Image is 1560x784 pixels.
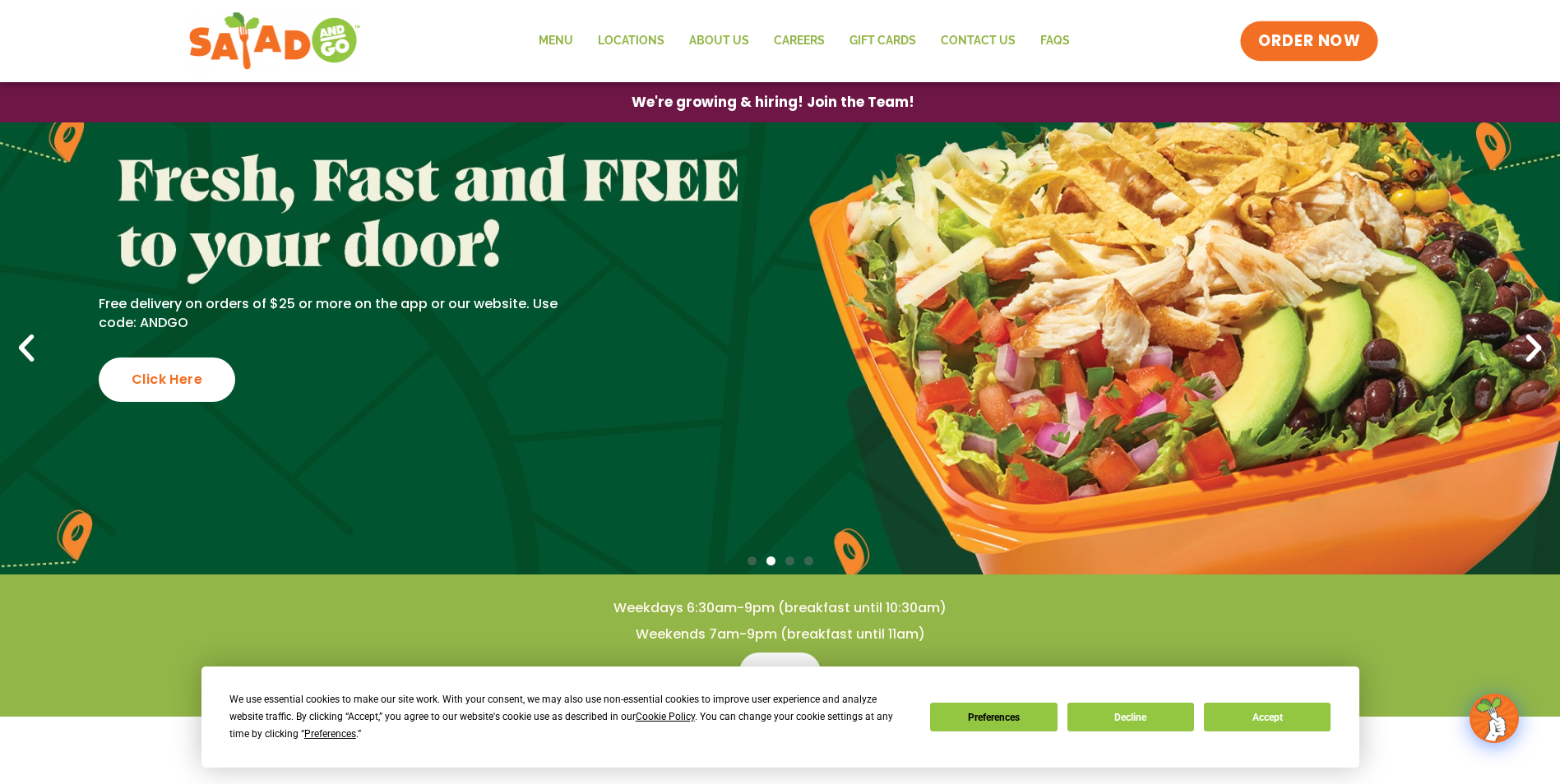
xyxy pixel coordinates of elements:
[766,556,775,565] span: Go to slide 2
[33,599,1527,617] h4: Weekdays 6:30am-9pm (breakfast until 10:30am)
[1516,330,1552,367] div: Next slide
[739,653,821,692] a: Menu
[229,691,910,743] div: We use essential cookies to make our site work. With your consent, we may also use non-essential ...
[759,662,801,682] span: Menu
[304,728,356,740] span: Preferences
[8,330,44,367] div: Previous slide
[785,556,794,565] span: Go to slide 3
[33,625,1527,643] h4: Weekends 7am-9pm (breakfast until 11am)
[761,22,837,60] a: Careers
[928,22,1028,60] a: Contact Us
[1204,703,1331,731] button: Accept
[99,295,581,332] p: Free delivery on orders of $25 or more on the app or our website. Use code: ANDGO
[930,703,1057,731] button: Preferences
[1028,22,1082,60] a: FAQs
[607,83,939,122] a: We're growing & hiring! Join the Team!
[677,22,761,60] a: About Us
[201,666,1359,768] div: Cookie Consent Prompt
[526,22,586,60] a: Menu
[1258,30,1360,52] span: ORDER NOW
[636,711,695,722] span: Cookie Policy
[188,8,362,74] img: new-SAG-logo-768×292
[1240,21,1378,61] a: ORDER NOW
[837,22,928,60] a: GIFT CARDS
[526,22,1082,60] nav: Menu
[1471,695,1517,741] img: wpChatIcon
[632,95,914,109] span: We're growing & hiring! Join the Team!
[586,22,677,60] a: Locations
[748,556,757,565] span: Go to slide 1
[804,556,813,565] span: Go to slide 4
[1067,703,1194,731] button: Decline
[99,357,235,402] div: Click Here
